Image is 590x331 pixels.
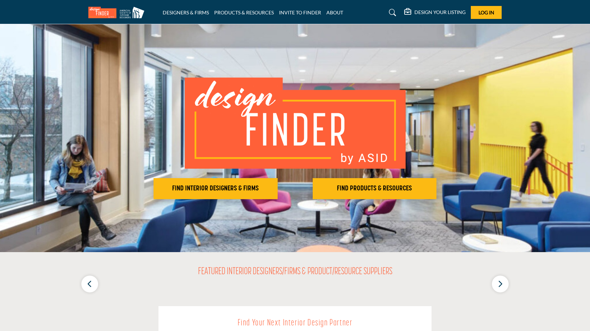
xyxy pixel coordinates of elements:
h2: Find Your Next Interior Design Partner [174,317,416,330]
button: Log In [471,6,502,19]
a: INVITE TO FINDER [279,9,321,15]
h2: FIND INTERIOR DESIGNERS & FIRMS [156,184,276,193]
a: DESIGNERS & FIRMS [163,9,209,15]
a: ABOUT [326,9,343,15]
a: Search [382,7,401,18]
h5: DESIGN YOUR LISTING [414,9,466,15]
h2: FIND PRODUCTS & RESOURCES [315,184,435,193]
a: PRODUCTS & RESOURCES [214,9,274,15]
img: Site Logo [88,7,148,18]
button: FIND PRODUCTS & RESOURCES [313,178,437,199]
span: Log In [479,9,494,15]
button: FIND INTERIOR DESIGNERS & FIRMS [154,178,278,199]
div: DESIGN YOUR LISTING [404,8,466,17]
h2: FEATURED INTERIOR DESIGNERS/FIRMS & PRODUCT/RESOURCE SUPPLIERS [198,266,392,278]
img: image [185,77,406,169]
